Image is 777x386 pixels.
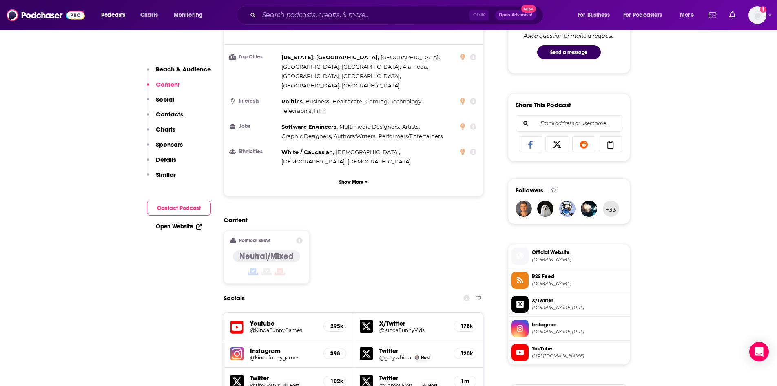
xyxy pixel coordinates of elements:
p: Social [156,96,174,103]
span: [DEMOGRAPHIC_DATA] [281,158,345,165]
span: , [332,97,363,106]
h5: 398 [330,350,339,357]
span: [DEMOGRAPHIC_DATA] [348,158,411,165]
h2: Content [224,216,477,224]
h5: Twitter [379,374,447,382]
img: iDrewby [516,201,532,217]
h5: 120k [460,350,469,357]
span: , [334,132,376,141]
div: 37 [550,187,556,194]
a: @garywhitta [379,355,411,361]
span: Podcasts [101,9,125,21]
h5: 1m [460,378,469,385]
p: Reach & Audience [156,65,211,73]
h3: Ethnicities [230,149,278,154]
button: +33 [603,201,619,217]
span: Ctrl K [469,10,489,20]
img: iconImage [230,347,244,360]
span: , [403,62,428,71]
span: Host [421,355,430,360]
img: Podchaser - Follow, Share and Rate Podcasts [7,7,85,23]
p: Details [156,156,176,163]
span: Business [305,98,329,105]
a: @KindaFunnyGames [250,327,317,333]
h2: Political Skew [239,238,270,243]
svg: Add a profile image [760,6,766,13]
span: twitter.com/KindaFunnyVids [532,305,626,311]
span: , [281,53,379,62]
span: [GEOGRAPHIC_DATA], [GEOGRAPHIC_DATA] [281,82,400,89]
a: @kindafunnygames [250,355,317,361]
span: RSS Feed [532,273,626,280]
span: , [281,71,401,81]
p: Content [156,80,180,88]
button: Details [147,156,176,171]
button: open menu [618,9,674,22]
img: polterbeist [537,201,553,217]
button: Show More [230,174,477,190]
span: , [336,147,400,157]
span: YouTube [532,345,626,353]
div: Search podcasts, credits, & more... [244,6,551,25]
span: Logged in as ShoutComms [748,6,766,24]
a: Share on Reddit [572,136,596,152]
a: Show notifications dropdown [706,8,719,22]
h3: Top Cities [230,54,278,60]
span: https://www.youtube.com/@KindaFunnyGames [532,353,626,359]
h3: Jobs [230,124,278,129]
a: Show notifications dropdown [726,8,739,22]
h5: X/Twitter [379,319,447,327]
p: Show More [339,179,363,185]
button: open menu [572,9,620,22]
a: Share on Facebook [519,136,542,152]
span: , [281,62,401,71]
a: Open Website [156,223,202,230]
span: Open Advanced [499,13,533,17]
div: Open Intercom Messenger [749,342,769,361]
span: [GEOGRAPHIC_DATA], [GEOGRAPHIC_DATA] [281,63,400,70]
span: , [281,122,338,132]
span: Graphic Designers [281,133,331,139]
span: Monitoring [174,9,203,21]
button: open menu [674,9,704,22]
span: Charts [140,9,158,21]
a: Instagram[DOMAIN_NAME][URL] [511,320,626,337]
h2: Socials [224,290,245,306]
h3: Interests [230,98,278,104]
span: youtube.com [532,257,626,263]
span: , [281,157,346,166]
span: Politics [281,98,303,105]
img: concuad [559,201,576,217]
span: Healthcare [332,98,362,105]
button: Social [147,96,174,111]
p: Charts [156,125,175,133]
button: Send a message [537,45,601,59]
img: illusionistt [581,201,597,217]
button: Content [147,80,180,96]
span: Artists [402,123,418,130]
span: Gaming [365,98,387,105]
span: , [381,53,440,62]
a: Official Website[DOMAIN_NAME] [511,248,626,265]
span: Television & Film [281,107,326,114]
a: X/Twitter[DOMAIN_NAME][URL] [511,296,626,313]
span: , [339,122,400,132]
span: , [281,147,334,157]
h5: Youtube [250,319,317,327]
button: Show profile menu [748,6,766,24]
button: Open AdvancedNew [495,10,536,20]
span: , [391,97,423,106]
img: Gary Whitta [415,355,419,360]
button: Contact Podcast [147,201,211,216]
h5: 102k [330,378,339,385]
span: For Business [578,9,610,21]
button: Contacts [147,110,183,125]
img: User Profile [748,6,766,24]
span: Technology [391,98,421,105]
h4: Neutral/Mixed [239,251,294,261]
